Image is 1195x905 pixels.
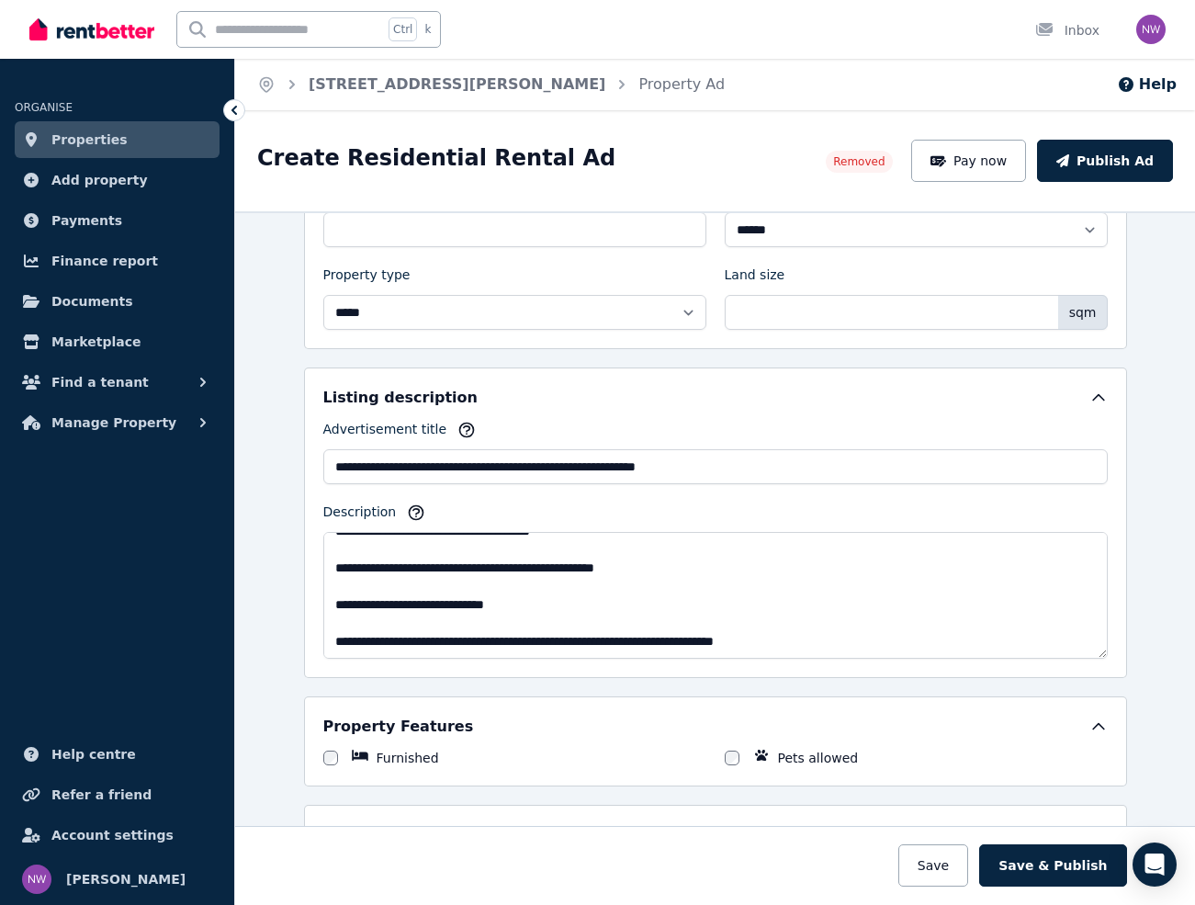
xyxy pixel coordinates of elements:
[29,16,154,43] img: RentBetter
[15,776,220,813] a: Refer a friend
[235,59,747,110] nav: Breadcrumb
[638,75,725,93] a: Property Ad
[1136,15,1166,44] img: Narelle Wood
[15,736,220,773] a: Help centre
[51,129,128,151] span: Properties
[15,101,73,114] span: ORGANISE
[15,283,220,320] a: Documents
[898,844,968,887] button: Save
[1117,74,1177,96] button: Help
[389,17,417,41] span: Ctrl
[22,865,51,894] img: Narelle Wood
[377,749,439,767] label: Furnished
[725,266,785,291] label: Land size
[15,162,220,198] a: Add property
[778,749,859,767] label: Pets allowed
[15,323,220,360] a: Marketplace
[66,868,186,890] span: [PERSON_NAME]
[323,387,478,409] h5: Listing description
[15,243,220,279] a: Finance report
[257,143,615,173] h1: Create Residential Rental Ad
[51,209,122,232] span: Payments
[15,364,220,401] button: Find a tenant
[979,844,1126,887] button: Save & Publish
[51,784,152,806] span: Refer a friend
[51,371,149,393] span: Find a tenant
[309,75,605,93] a: [STREET_ADDRESS][PERSON_NAME]
[323,716,474,738] h5: Property Features
[15,817,220,854] a: Account settings
[424,22,431,37] span: k
[15,121,220,158] a: Properties
[15,404,220,441] button: Manage Property
[51,743,136,765] span: Help centre
[323,824,455,846] h5: Indoor Features
[51,824,174,846] span: Account settings
[1037,140,1173,182] button: Publish Ad
[51,169,148,191] span: Add property
[1133,843,1177,887] div: Open Intercom Messenger
[323,503,397,528] label: Description
[323,420,447,446] label: Advertisement title
[1035,21,1099,40] div: Inbox
[323,266,411,291] label: Property type
[51,290,133,312] span: Documents
[51,412,176,434] span: Manage Property
[51,250,158,272] span: Finance report
[51,331,141,353] span: Marketplace
[911,140,1027,182] button: Pay now
[15,202,220,239] a: Payments
[833,154,885,169] span: Removed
